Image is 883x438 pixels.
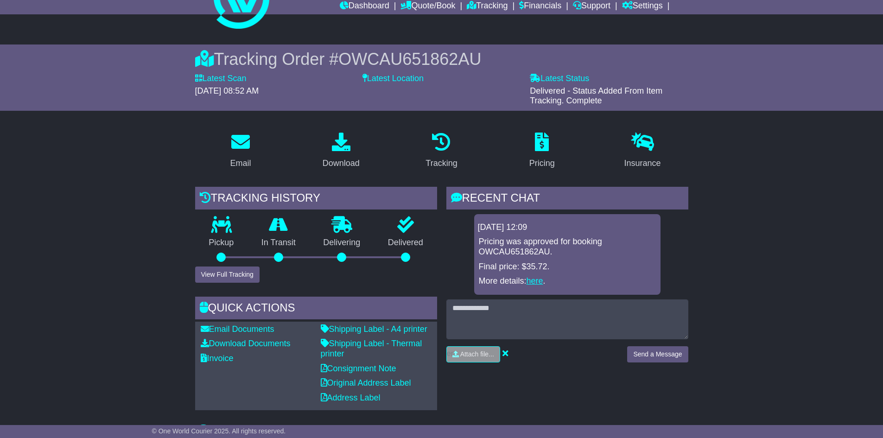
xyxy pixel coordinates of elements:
[195,238,248,248] p: Pickup
[478,222,657,233] div: [DATE] 12:09
[201,354,234,363] a: Invoice
[321,324,427,334] a: Shipping Label - A4 printer
[618,129,667,173] a: Insurance
[195,86,259,95] span: [DATE] 08:52 AM
[230,157,251,170] div: Email
[374,238,437,248] p: Delivered
[624,157,661,170] div: Insurance
[195,74,247,84] label: Latest Scan
[152,427,286,435] span: © One World Courier 2025. All rights reserved.
[310,238,375,248] p: Delivering
[201,324,274,334] a: Email Documents
[201,339,291,348] a: Download Documents
[321,339,422,358] a: Shipping Label - Thermal printer
[195,267,260,283] button: View Full Tracking
[479,237,656,257] p: Pricing was approved for booking OWCAU651862AU.
[362,74,424,84] label: Latest Location
[419,129,463,173] a: Tracking
[446,187,688,212] div: RECENT CHAT
[321,393,381,402] a: Address Label
[195,187,437,212] div: Tracking history
[195,297,437,322] div: Quick Actions
[321,364,396,373] a: Consignment Note
[529,157,555,170] div: Pricing
[527,276,543,286] a: here
[426,157,457,170] div: Tracking
[530,74,589,84] label: Latest Status
[479,276,656,286] p: More details: .
[627,346,688,362] button: Send a Message
[523,129,561,173] a: Pricing
[338,50,481,69] span: OWCAU651862AU
[323,157,360,170] div: Download
[479,262,656,272] p: Final price: $35.72.
[321,378,411,387] a: Original Address Label
[530,86,662,106] span: Delivered - Status Added From Item Tracking. Complete
[224,129,257,173] a: Email
[195,49,688,69] div: Tracking Order #
[317,129,366,173] a: Download
[248,238,310,248] p: In Transit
